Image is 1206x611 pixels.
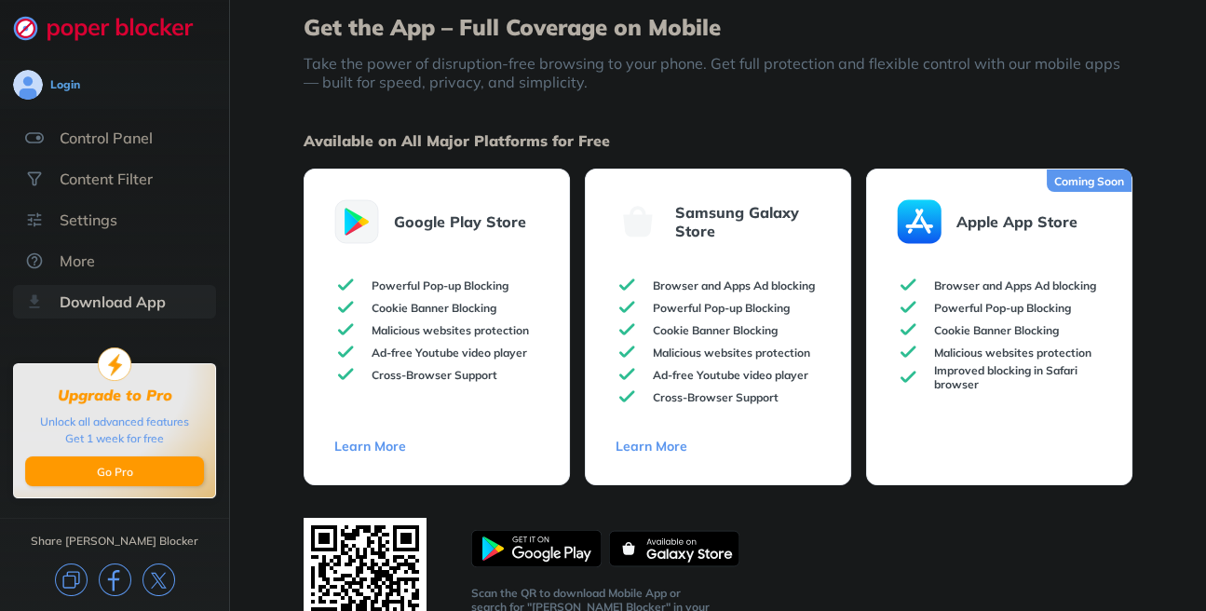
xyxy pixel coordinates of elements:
p: Browser and Apps Ad blocking [653,278,815,292]
img: galaxy-store.svg [616,199,660,244]
img: x.svg [142,563,175,596]
img: check-green.svg [334,296,357,319]
div: Share [PERSON_NAME] Blocker [31,534,198,549]
img: upgrade-to-pro.svg [98,347,131,381]
p: Ad-free Youtube video player [372,346,527,360]
img: check-green.svg [616,274,638,296]
img: check-green.svg [616,341,638,363]
div: Content Filter [60,170,153,188]
button: Go Pro [25,456,204,486]
img: apple-store.svg [897,199,942,244]
img: check-green.svg [616,386,638,408]
p: Powerful Pop-up Blocking [372,278,508,292]
div: Login [50,77,80,92]
p: Cross-Browser Support [653,390,779,404]
div: Unlock all advanced features [40,414,189,430]
img: check-green.svg [897,274,919,296]
img: android-store.svg [334,199,379,244]
p: Malicious websites protection [653,346,810,360]
img: check-green.svg [897,341,919,363]
img: check-green.svg [334,363,357,386]
img: check-green.svg [334,341,357,363]
p: Malicious websites protection [934,346,1091,360]
img: check-green.svg [897,296,919,319]
img: avatar.svg [13,70,43,100]
img: android-store-badge.svg [471,530,602,567]
div: More [60,251,95,270]
div: Settings [60,210,117,229]
h1: Get the App – Full Coverage on Mobile [304,15,1133,39]
img: check-green.svg [334,274,357,296]
p: Samsung Galaxy Store [675,203,820,240]
p: Cookie Banner Blocking [653,323,778,337]
p: Improved blocking in Safari browser [934,363,1102,391]
p: Powerful Pop-up Blocking [934,301,1071,315]
a: Learn More [334,438,539,455]
img: check-green.svg [616,319,638,341]
div: Control Panel [60,129,153,147]
div: Get 1 week for free [65,430,164,447]
div: Coming Soon [1047,170,1131,192]
p: Apple App Store [956,212,1077,231]
img: check-green.svg [334,319,357,341]
a: Learn More [616,438,820,455]
div: Download App [60,292,166,311]
img: check-green.svg [897,366,919,388]
p: Malicious websites protection [372,323,529,337]
p: Browser and Apps Ad blocking [934,278,1096,292]
p: Take the power of disruption-free browsing to your phone. Get full protection and flexible contro... [304,54,1133,91]
p: Ad-free Youtube video player [653,368,808,382]
img: galaxy-store-badge.svg [609,530,739,567]
div: Upgrade to Pro [58,387,172,404]
img: about.svg [25,251,44,270]
p: Cookie Banner Blocking [372,301,496,315]
img: check-green.svg [616,363,638,386]
p: Google Play Store [394,212,526,231]
img: copy.svg [55,563,88,596]
img: social.svg [25,170,44,188]
img: features.svg [25,129,44,147]
img: check-green.svg [616,296,638,319]
img: settings.svg [25,210,44,229]
img: facebook.svg [99,563,131,596]
img: logo-webpage.svg [13,15,213,41]
p: Powerful Pop-up Blocking [653,301,790,315]
p: Cookie Banner Blocking [934,323,1059,337]
p: Cross-Browser Support [372,368,497,382]
h1: Available on All Major Platforms for Free [304,129,1133,153]
img: check-green.svg [897,319,919,341]
img: download-app-selected.svg [25,292,44,311]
